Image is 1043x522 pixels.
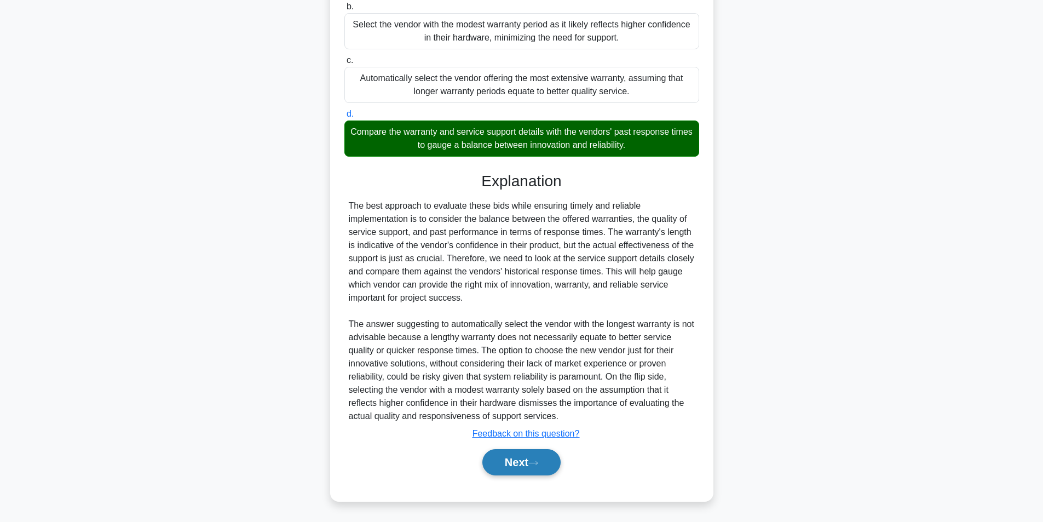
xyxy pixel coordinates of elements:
[344,67,699,103] div: Automatically select the vendor offering the most extensive warranty, assuming that longer warran...
[344,13,699,49] div: Select the vendor with the modest warranty period as it likely reflects higher confidence in thei...
[351,172,693,191] h3: Explanation
[344,121,699,157] div: Compare the warranty and service support details with the vendors' past response times to gauge a...
[347,109,354,118] span: d.
[349,199,695,423] div: The best approach to evaluate these bids while ensuring timely and reliable implementation is to ...
[347,55,353,65] span: c.
[472,429,580,438] a: Feedback on this question?
[482,449,561,475] button: Next
[347,2,354,11] span: b.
